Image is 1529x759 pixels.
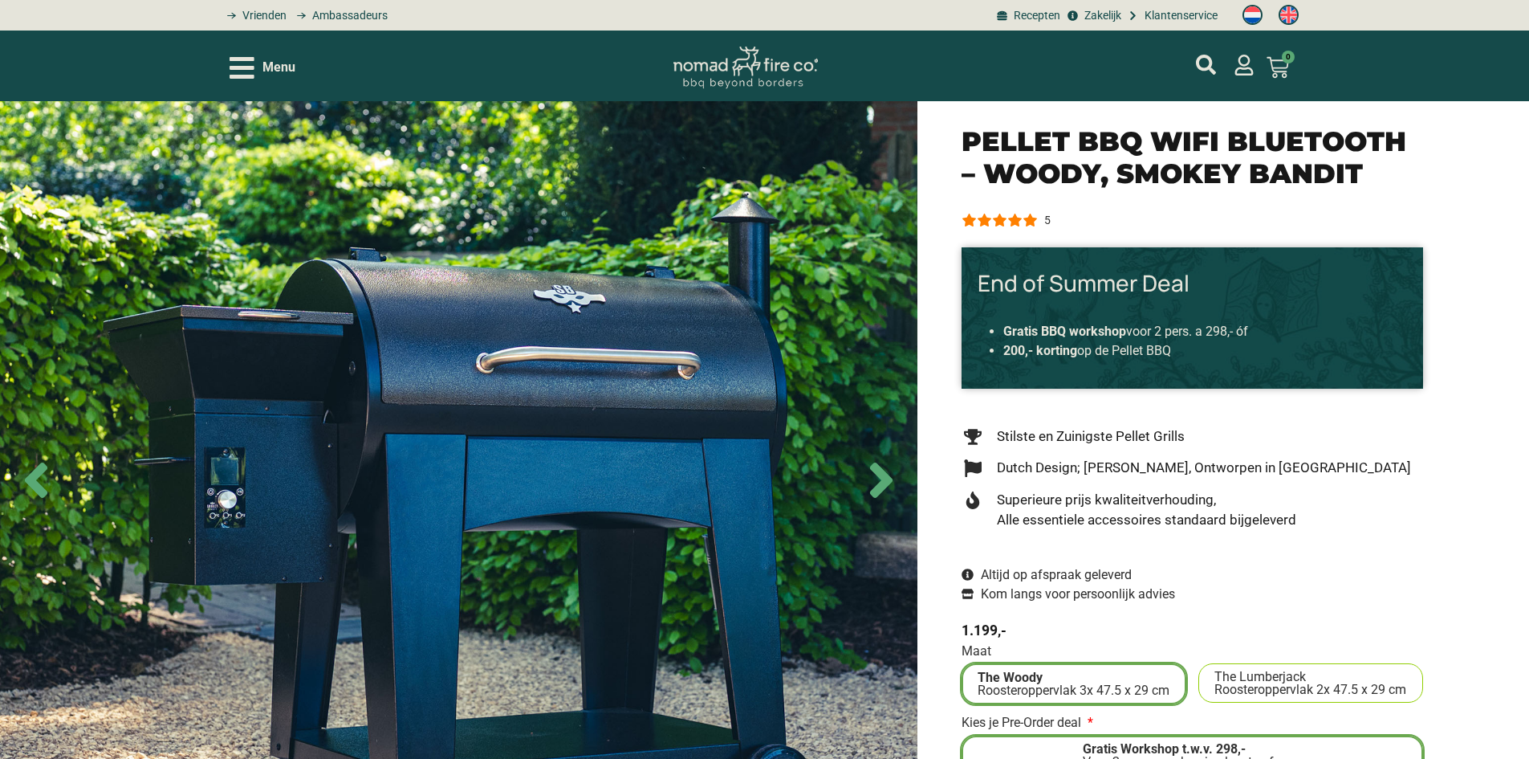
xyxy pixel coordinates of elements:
img: Nomad Logo [673,47,818,89]
div: Open/Close Menu [230,54,295,82]
a: grill bill klantenservice [1125,7,1218,24]
img: Nederlands [1242,5,1263,25]
span: Zakelijk [1080,7,1121,24]
h1: Pellet BBQ Wifi Bluetooth – Woody, Smokey Bandit [962,125,1423,190]
span: Superieure prijs kwaliteitverhouding, Alle essentiele accessoires standaard bijgeleverd [993,490,1296,531]
a: mijn account [1234,55,1255,75]
strong: Gratis BBQ workshop [1003,324,1126,339]
a: 0 [1247,47,1308,88]
span: Stilste en Zuinigste Pellet Grills [993,426,1185,447]
a: BBQ recepten [994,7,1060,24]
span: Kom langs voor persoonlijk advies [977,585,1175,604]
strong: 200,- korting [1003,343,1077,358]
li: voor 2 pers. a 298,- óf [1003,322,1381,341]
a: Switch to Engels [1271,1,1307,30]
span: Kies je Pre-Order deal [962,716,1081,729]
span: Next slide [853,452,909,508]
a: grill bill zakeljk [1064,7,1120,24]
span: The Lumberjack [1214,671,1306,684]
span: Menu [262,58,295,77]
span: 0 [1282,51,1295,63]
div: Roosteroppervlak 3x 47.5 x 29 cm [978,684,1169,697]
a: grill bill ambassadors [291,7,387,24]
h3: End of Summer Deal [978,270,1407,297]
span: Recepten [1010,7,1060,24]
a: mijn account [1196,55,1216,75]
span: Vrienden [238,7,287,24]
img: Engels [1279,5,1299,25]
li: op de Pellet BBQ [1003,341,1381,361]
span: Gratis Workshop t.w.v. 298,- [1083,743,1246,756]
span: Altijd op afspraak geleverd [977,565,1132,585]
div: 5 [1044,212,1051,228]
div: Roosteroppervlak 2x 47.5 x 29 cm [1214,684,1406,696]
span: Maat [962,645,991,658]
span: The Woody [978,671,1043,684]
span: Ambassadeurs [308,7,388,24]
span: Previous slide [8,452,64,508]
a: Altijd op afspraak geleverd [962,565,1132,585]
a: grill bill vrienden [222,7,287,24]
a: Kom langs voor persoonlijk advies [962,585,1175,604]
span: Klantenservice [1141,7,1218,24]
span: Dutch Design; [PERSON_NAME], Ontworpen in [GEOGRAPHIC_DATA] [993,458,1411,479]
